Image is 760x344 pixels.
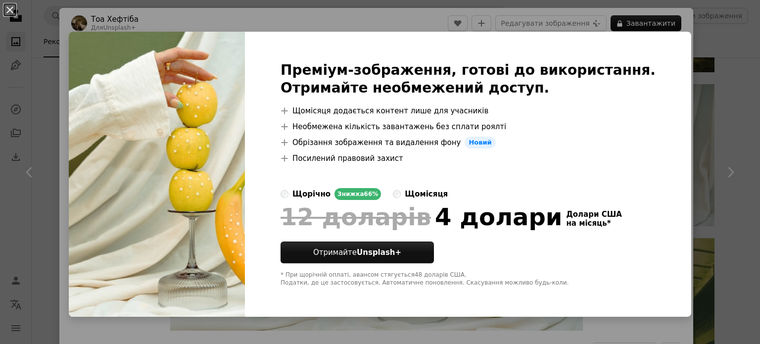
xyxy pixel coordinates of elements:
[313,248,357,257] font: Отримайте
[364,191,379,197] font: 66%
[566,210,621,219] font: Долари США
[337,191,364,197] font: Знижка
[415,271,467,278] font: 48 доларів США.
[281,279,569,286] font: Податки, де це застосовується. Автоматичне поновлення. Скасування можливо будь-коли.
[435,203,562,231] font: 4 долари
[281,242,434,263] button: ОтримайтеUnsplash+
[357,248,401,257] font: Unsplash+
[281,62,656,78] font: Преміум-зображення, готові до використання.
[281,271,415,278] font: * При щорічній оплаті, авансом стягується
[566,219,607,228] font: на місяць
[292,106,488,115] font: Щомісяця додається контент лише для учасників
[292,154,403,163] font: Посилений правовий захист
[292,138,461,147] font: Обрізання зображення та видалення фону
[281,203,431,231] font: 12 доларів
[292,190,331,198] font: щорічно
[292,122,506,131] font: Необмежена кількість завантажень без сплати роялті
[281,80,549,96] font: Отримайте необмежений доступ.
[469,139,491,146] font: Новий
[393,190,401,198] input: щомісяця
[69,32,245,317] img: premium_photo-1756276069294-4436d0cf7ccc
[405,190,448,198] font: щомісяця
[281,190,288,198] input: щорічноЗнижка66%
